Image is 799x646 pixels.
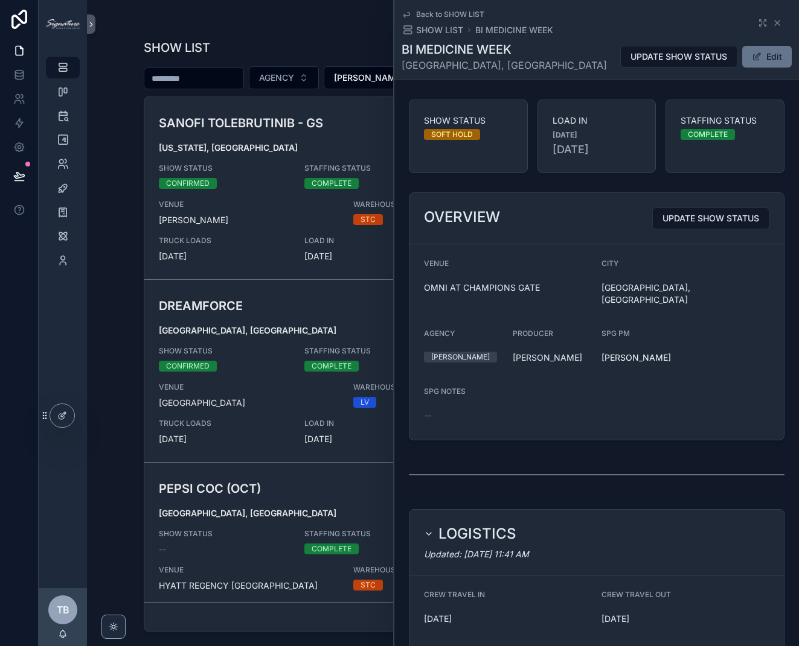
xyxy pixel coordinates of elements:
span: STAFFING STATUS [304,346,435,356]
span: STAFFING STATUS [681,115,769,127]
h3: DREAMFORCE [159,297,533,315]
a: SANOFI TOLEBRUTINIB - GS[US_STATE], [GEOGRAPHIC_DATA]SHOW STATUSCONFIRMEDSTAFFING STATUSCOMPLETEA... [144,97,742,279]
strong: [DATE] [553,130,577,140]
span: HYATT REGENCY [GEOGRAPHIC_DATA] [159,580,339,592]
span: -- [424,410,431,422]
span: [DATE] [159,433,290,445]
span: VENUE [159,382,339,392]
span: SPG NOTES [424,387,466,396]
strong: [GEOGRAPHIC_DATA], [GEOGRAPHIC_DATA] [159,325,336,335]
div: CONFIRMED [166,361,210,372]
span: SHOW LIST [416,24,463,36]
span: VENUE [159,200,339,209]
a: BI MEDICINE WEEK [475,24,553,36]
span: PRODUCER [513,329,553,338]
a: DREAMFORCE[GEOGRAPHIC_DATA], [GEOGRAPHIC_DATA]SHOW STATUSCONFIRMEDSTAFFING STATUSCOMPLETEAGENCYGP... [144,279,742,462]
h1: SHOW LIST [144,39,210,56]
span: [DATE] [159,250,290,262]
span: TRUCK LOADS [159,236,290,245]
span: CREW TRAVEL OUT [602,590,671,599]
div: COMPLETE [688,129,728,140]
h3: PEPSI COC (OCT) [159,480,533,498]
button: Edit [742,46,792,68]
span: SPG PM [602,329,630,338]
span: [PERSON_NAME] [602,352,671,364]
div: CONFIRMED [166,178,210,189]
button: Select Button [249,66,319,89]
span: [GEOGRAPHIC_DATA], [GEOGRAPHIC_DATA] [602,282,769,306]
div: SOFT HOLD [431,129,473,140]
span: [PERSON_NAME] [159,214,339,226]
span: UPDATE SHOW STATUS [663,212,759,224]
span: STAFFING STATUS [304,529,435,539]
span: SHOW STATUS [159,163,290,173]
span: SHOW STATUS [159,346,290,356]
span: Back to SHOW LIST [416,10,484,19]
span: WAREHOUSE OUT [353,200,533,209]
span: [DATE] [304,250,435,262]
span: AGENCY [259,72,294,84]
div: LV [361,397,369,408]
div: STC [361,580,376,591]
h1: BI MEDICINE WEEK [402,41,607,58]
div: COMPLETE [312,543,351,554]
span: TB [57,603,69,617]
a: PEPSI COC (OCT)[GEOGRAPHIC_DATA], [GEOGRAPHIC_DATA]SHOW STATUS--STAFFING STATUSCOMPLETEAGENCYINSI... [144,462,742,645]
span: TRUCK LOADS [159,601,290,611]
div: scrollable content [39,48,87,287]
span: WAREHOUSE OUT [353,565,533,575]
span: [DATE] [424,613,592,625]
em: Updated: [DATE] 11:41 AM [424,549,529,559]
span: -- [159,543,166,556]
button: UPDATE SHOW STATUS [620,46,737,68]
span: VENUE [159,565,339,575]
span: LOAD IN [304,419,435,428]
span: AGENCY [424,329,455,338]
span: VENUE [424,259,449,268]
span: [PERSON_NAME] [334,72,403,84]
span: LOAD IN [304,236,435,245]
span: LOAD IN [304,601,435,611]
h2: LOGISTICS [438,524,516,543]
span: TRUCK LOADS [159,419,290,428]
img: App logo [46,19,80,29]
a: Back to SHOW LIST [402,10,484,19]
div: STC [361,214,376,225]
span: SHOW STATUS [424,115,513,127]
button: UPDATE SHOW STATUS [652,207,769,229]
span: CREW TRAVEL IN [424,590,485,599]
span: WAREHOUSE OUT [353,382,533,392]
h3: SANOFI TOLEBRUTINIB - GS [159,114,533,132]
span: [GEOGRAPHIC_DATA], [GEOGRAPHIC_DATA] [402,58,607,72]
strong: [US_STATE], [GEOGRAPHIC_DATA] [159,142,298,153]
div: COMPLETE [312,178,351,189]
span: CITY [602,259,618,268]
span: [DATE] [602,613,769,625]
span: [DATE] [553,141,641,158]
strong: [GEOGRAPHIC_DATA], [GEOGRAPHIC_DATA] [159,508,336,518]
span: LOAD IN [553,115,641,127]
button: Select Button [324,66,428,89]
span: OMNI AT CHAMPIONS GATE [424,282,592,294]
div: COMPLETE [312,361,351,372]
div: [PERSON_NAME] [431,352,490,363]
span: UPDATE SHOW STATUS [631,51,727,63]
span: [PERSON_NAME] [513,352,592,364]
span: [DATE] [304,433,435,445]
span: SHOW STATUS [159,529,290,539]
h2: OVERVIEW [424,207,500,227]
a: SHOW LIST [402,24,463,36]
span: [GEOGRAPHIC_DATA] [159,397,339,409]
span: STAFFING STATUS [304,163,435,173]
